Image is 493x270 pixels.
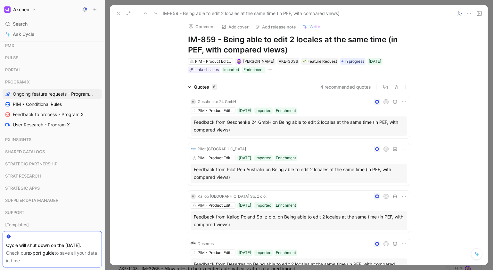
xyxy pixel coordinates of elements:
[5,209,24,216] span: SUPPORT
[5,136,31,143] span: PX INSIGHTS
[256,107,271,114] div: Imported
[188,35,410,55] h1: IM-859 - Being able to edit 2 locales at the same time (in PEF, with compared views)
[3,220,102,231] div: [Templates]
[28,250,54,256] a: export guide
[300,22,323,31] button: Write
[237,60,241,63] img: avatar
[239,202,251,209] div: [DATE]
[212,84,217,90] div: 6
[4,6,11,13] img: Akeneo
[3,120,102,130] a: User Research - Program X
[256,202,271,209] div: Imported
[3,195,102,205] div: SUPPLIER DATA MANAGER
[3,147,102,156] div: SHARED CATALOGS
[13,7,29,12] h1: Akeneo
[384,100,388,104] div: T
[309,24,320,29] span: Write
[3,41,102,50] div: PMX
[3,171,102,181] div: STRAT RESEARCH
[198,146,246,152] div: Pilot [GEOGRAPHIC_DATA]
[3,147,102,158] div: SHARED CATALOGS
[3,135,102,146] div: PX INSIGHTS
[256,155,271,161] div: Imported
[369,58,381,65] div: [DATE]
[194,166,404,181] div: Feedback from Pilot Pen Australia on Being able to edit 2 locales at the same time (in PEF, with ...
[191,241,196,246] img: logo
[6,242,98,249] div: Cycle will shut down on the [DATE].
[239,107,251,114] div: [DATE]
[276,250,296,256] div: Enrichment
[13,111,84,118] span: Feedback to process - Program X
[256,250,271,256] div: Imported
[185,22,218,31] button: Comment
[6,249,98,265] div: Check our to save all your data in time.
[185,83,219,91] div: Quotes6
[243,67,264,73] div: Enrichment
[252,22,299,31] button: Add release note
[3,53,102,62] div: PULSE
[345,58,364,65] span: In progress
[5,67,21,73] span: PORTAL
[5,54,18,61] span: PULSE
[302,58,337,65] div: Feature Request
[276,202,296,209] div: Enrichment
[3,19,102,29] div: Search
[198,250,234,256] div: PIM - Product Edit Form (PEF)
[301,58,338,65] div: 🌱Feature Request
[243,59,274,64] span: [PERSON_NAME]
[3,159,102,171] div: STRATEGIC PARTNERSHIP
[13,20,28,28] span: Search
[3,135,102,144] div: PX INSIGHTS
[3,183,102,195] div: STRATEGIC APPS
[302,60,306,63] img: 🌱
[3,41,102,52] div: PMX
[384,242,388,246] div: N
[3,5,37,14] button: AkeneoAkeneo
[198,193,267,200] div: Kaliop [GEOGRAPHIC_DATA] Sp. z o.o.
[194,83,217,91] div: Quotes
[223,67,239,73] div: Imported
[13,91,93,97] span: Ongoing feature requests - Program X
[3,208,102,217] div: SUPPORT
[191,99,196,104] div: M
[276,155,296,161] div: Enrichment
[194,213,404,228] div: Feedback from Kaliop Poland Sp. z o.o. on Being able to edit 2 locales at the same time (in PEF, ...
[163,10,340,17] span: IM-859 - Being able to edit 2 locales at the same time (in PEF, with compared views)
[198,202,234,209] div: PIM - Product Edit Form (PEF)
[5,79,30,85] span: PROGRAM X
[3,65,102,76] div: PORTAL
[218,22,251,31] button: Add cover
[5,42,14,49] span: PMX
[3,29,102,39] a: Ask Cycle
[3,208,102,219] div: SUPPORT
[5,185,40,191] span: STRATEGIC APPS
[191,194,196,199] div: M
[5,197,58,203] span: SUPPLIER DATA MANAGER
[384,147,388,151] div: L
[194,118,404,134] div: Feedback from Geschenke 24 GmbH on Being able to edit 2 locales at the same time (in PEF, with co...
[191,147,196,152] img: logo
[5,173,41,179] span: STRAT RESEARCH
[340,58,366,65] div: In progress
[3,195,102,207] div: SUPPLIER DATA MANAGER
[194,67,219,73] div: Linked Issues
[3,65,102,75] div: PORTAL
[13,122,70,128] span: User Research - Program X
[384,195,388,199] div: S
[195,58,231,65] div: PIM - Product Edit Form (PEF)
[13,101,62,107] span: PIM • Conditional Rules
[3,99,102,109] a: PIM • Conditional Rules
[198,99,236,105] div: Geschenke 24 GmbH
[3,89,102,99] a: Ongoing feature requests - Program X
[239,250,251,256] div: [DATE]
[3,110,102,119] a: Feedback to process - Program X
[3,53,102,64] div: PULSE
[3,220,102,229] div: [Templates]
[5,161,57,167] span: STRATEGIC PARTNERSHIP
[198,107,234,114] div: PIM - Product Edit Form (PEF)
[3,183,102,193] div: STRATEGIC APPS
[3,77,102,87] div: PROGRAM X
[3,171,102,183] div: STRAT RESEARCH
[3,77,102,130] div: PROGRAM XOngoing feature requests - Program XPIM • Conditional RulesFeedback to process - Program...
[239,155,251,161] div: [DATE]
